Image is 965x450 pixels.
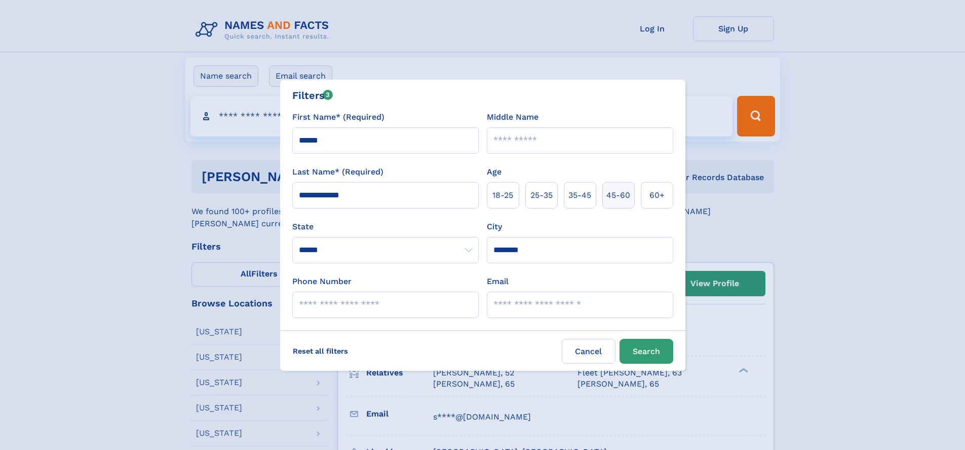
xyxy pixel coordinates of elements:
[292,88,333,103] div: Filters
[286,339,355,363] label: Reset all filters
[530,189,553,201] span: 25‑35
[292,166,383,178] label: Last Name* (Required)
[487,111,538,123] label: Middle Name
[620,339,673,364] button: Search
[487,221,502,233] label: City
[487,275,509,288] label: Email
[492,189,513,201] span: 18‑25
[568,189,591,201] span: 35‑45
[562,339,615,364] label: Cancel
[292,221,479,233] label: State
[292,275,352,288] label: Phone Number
[487,166,501,178] label: Age
[606,189,630,201] span: 45‑60
[292,111,384,123] label: First Name* (Required)
[649,189,665,201] span: 60+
